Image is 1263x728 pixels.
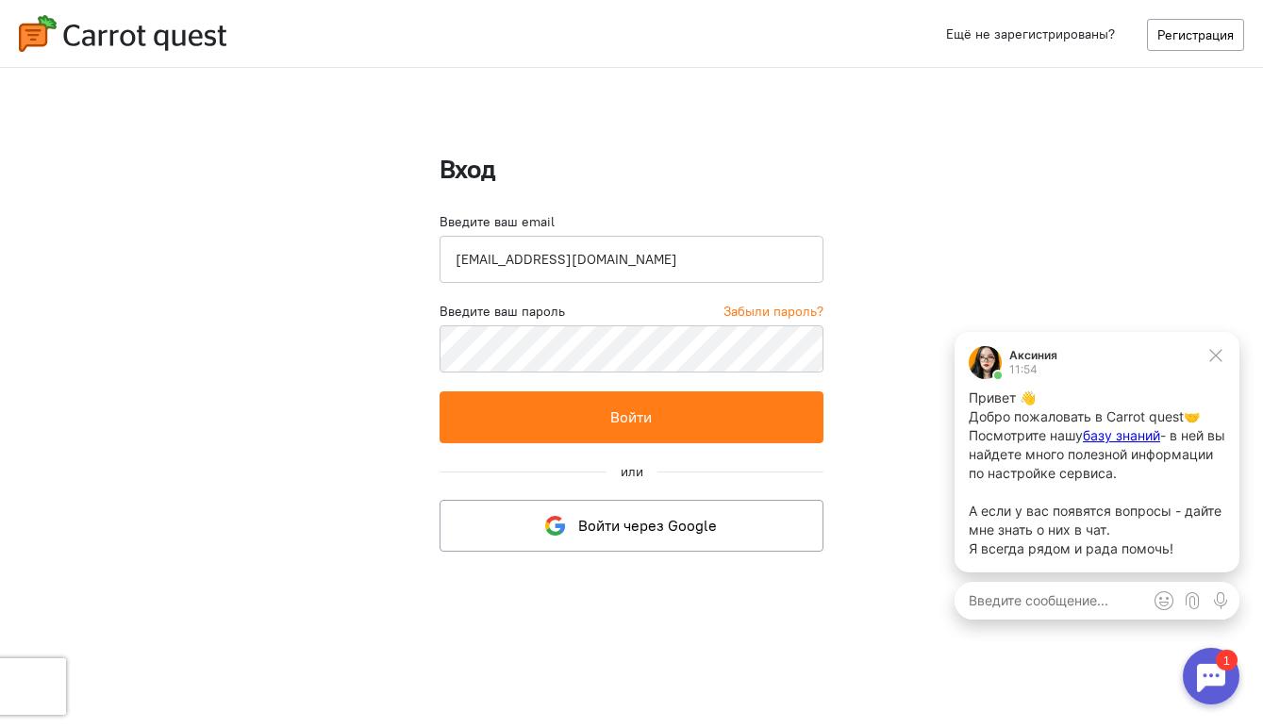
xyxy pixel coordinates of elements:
label: Введите ваш email [440,212,555,231]
a: базу знаний [147,106,224,122]
span: Привет 👋 [33,68,100,84]
span: Войти через Google [578,516,717,535]
a: Регистрация [1147,19,1244,51]
span: Я всегда рядом и рада помочь! [33,219,238,235]
label: Введите ваш пароль [440,302,565,321]
span: А если у вас появятся вопросы - дайте мне знать о них в чат. [33,181,286,216]
img: google-logo.svg [545,516,565,536]
div: или [621,462,643,481]
div: Аксиния [74,28,122,40]
strong: Вход [440,152,495,186]
a: Забыли пароль? [723,302,823,321]
div: 1 [42,11,64,32]
span: Добро пожаловать в Carrot quest🤝 [33,87,264,103]
span: - в ней вы найдете много полезной информации по настройке сервиса. [33,106,290,159]
img: carrot-quest-logo.svg [19,15,226,52]
span: Ещё не зарегистрированы? [946,25,1115,42]
input: Электронная почта [440,236,823,283]
button: Войти [440,391,823,443]
span: Посмотрите нашу [33,106,147,122]
div: 11:54 [74,42,122,54]
button: Голосовое сообщение [271,265,299,293]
